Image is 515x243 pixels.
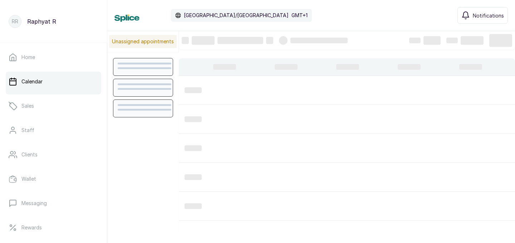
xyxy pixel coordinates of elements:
[6,96,101,116] a: Sales
[21,78,43,85] p: Calendar
[21,175,36,183] p: Wallet
[291,12,308,19] p: GMT+1
[21,102,34,110] p: Sales
[457,7,508,24] button: Notifications
[109,35,177,48] p: Unassigned appointments
[6,218,101,238] a: Rewards
[184,12,289,19] p: [GEOGRAPHIC_DATA]/[GEOGRAPHIC_DATA]
[21,127,34,134] p: Staff
[12,18,18,25] p: RR
[27,17,56,26] p: Raphyat R
[6,169,101,189] a: Wallet
[6,145,101,165] a: Clients
[21,200,47,207] p: Messaging
[473,12,504,19] span: Notifications
[21,224,42,231] p: Rewards
[6,193,101,213] a: Messaging
[6,72,101,92] a: Calendar
[21,151,38,158] p: Clients
[6,120,101,140] a: Staff
[21,54,35,61] p: Home
[6,47,101,67] a: Home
